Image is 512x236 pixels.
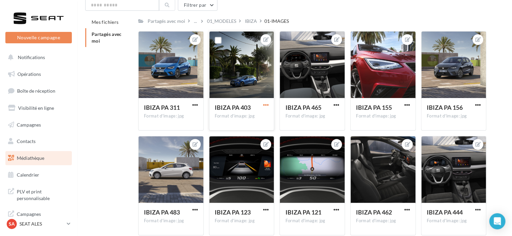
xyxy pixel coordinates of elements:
[17,122,41,127] span: Campagnes
[427,104,463,111] span: IBIZA PA 156
[19,221,64,227] p: SEAT ALES
[4,207,73,227] a: Campagnes DataOnDemand
[356,218,410,224] div: Format d'image: jpg
[18,105,54,111] span: Visibilité en ligne
[285,104,321,111] span: IBIZA PA 465
[18,54,45,60] span: Notifications
[17,172,39,178] span: Calendrier
[215,113,269,119] div: Format d'image: jpg
[356,104,392,111] span: IBIZA PA 155
[5,32,72,43] button: Nouvelle campagne
[17,88,55,94] span: Boîte de réception
[4,118,73,132] a: Campagnes
[427,208,463,216] span: IBIZA PA 444
[215,104,251,111] span: IBIZA PA 403
[356,208,392,216] span: IBIZA PA 462
[207,18,236,25] div: 01_MODELES
[285,218,339,224] div: Format d'image: jpg
[489,213,505,229] div: Open Intercom Messenger
[215,208,251,216] span: IBIZA PA 123
[245,18,257,25] div: IBIZA
[264,18,289,25] div: 01-IMAGES
[144,218,198,224] div: Format d'image: jpg
[5,218,72,230] a: SA SEAT ALES
[17,187,69,201] span: PLV et print personnalisable
[193,16,198,26] div: ...
[4,101,73,115] a: Visibilité en ligne
[92,19,118,25] span: Mes fichiers
[17,209,69,224] span: Campagnes DataOnDemand
[144,113,198,119] div: Format d'image: jpg
[4,151,73,165] a: Médiathèque
[144,208,180,216] span: IBIZA PA 483
[4,134,73,148] a: Contacts
[285,208,321,216] span: IBIZA PA 121
[215,218,269,224] div: Format d'image: jpg
[9,221,15,227] span: SA
[285,113,339,119] div: Format d'image: jpg
[427,113,481,119] div: Format d'image: jpg
[4,184,73,204] a: PLV et print personnalisable
[427,218,481,224] div: Format d'image: jpg
[144,104,180,111] span: IBIZA PA 311
[356,113,410,119] div: Format d'image: jpg
[148,18,185,25] div: Partagés avec moi
[4,168,73,182] a: Calendrier
[92,31,122,44] span: Partagés avec moi
[17,155,44,161] span: Médiathèque
[4,67,73,81] a: Opérations
[17,138,36,144] span: Contacts
[4,84,73,98] a: Boîte de réception
[4,50,70,64] button: Notifications
[17,71,41,77] span: Opérations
